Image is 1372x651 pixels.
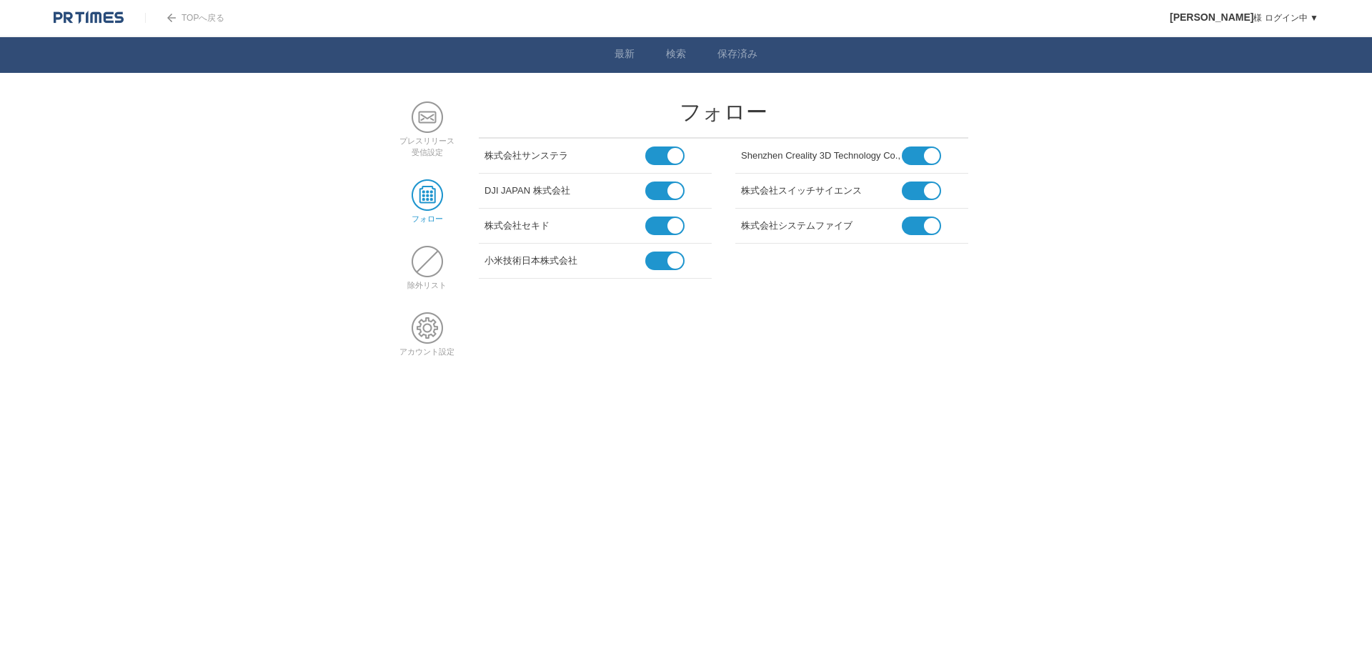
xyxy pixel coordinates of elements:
div: 株式会社スイッチサイエンス [741,179,902,197]
div: 株式会社システムファイブ [741,214,902,232]
a: [PERSON_NAME]様 ログイン中 ▼ [1170,13,1318,23]
div: DJI JAPAN 株式会社 [484,179,645,197]
a: 最新 [615,48,635,63]
a: プレスリリース受信設定 [399,126,454,156]
span: [PERSON_NAME] [1170,11,1253,23]
h2: フォロー [479,101,968,123]
a: フォロー [412,204,443,223]
div: 小米技術日本株式会社 [484,249,645,267]
a: TOPへ戻る [145,13,224,23]
div: Shenzhen Creality 3D Technology Co., Ltd. [741,144,902,162]
a: 検索 [666,48,686,63]
img: logo.png [54,11,124,25]
div: 株式会社セキド [484,214,645,232]
a: アカウント設定 [399,337,454,356]
a: 保存済み [717,48,757,63]
img: arrow.png [167,14,176,22]
div: 株式会社サンステラ [484,144,645,162]
a: 除外リスト [407,270,447,289]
